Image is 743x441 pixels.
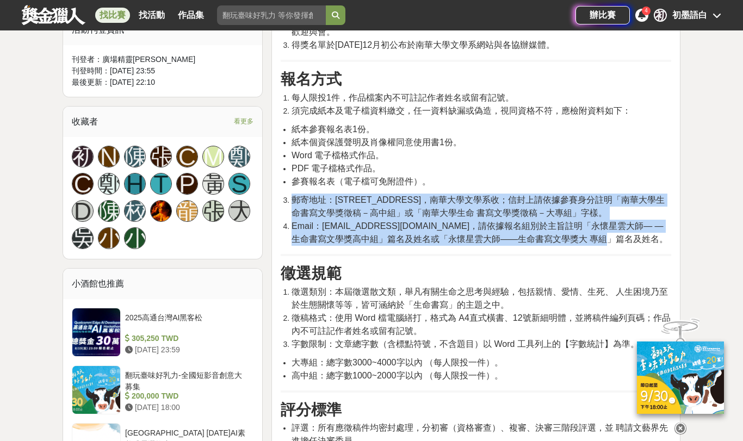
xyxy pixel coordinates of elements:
[292,151,384,160] span: Word 電子檔格式作品。
[72,65,253,77] div: 刊登時間： [DATE] 23:55
[125,333,249,344] div: 305,250 TWD
[202,200,224,222] a: 張
[125,312,249,333] div: 2025高通台灣AI黑客松
[150,173,172,195] a: T
[281,71,342,88] strong: 報名方式
[125,370,249,390] div: 翻玩臺味好乳力-全國短影音創意大募集
[98,146,120,167] a: N
[292,195,665,218] span: 郵寄地址：[STREET_ADDRESS]，南華大學文學系收；信封上請依據參賽身分註明「南華大學生命書寫文學獎徵稿－高中組」或「南華大學生命 書寫文學獎徵稿－大專組」字樣。
[72,117,98,126] span: 收藏者
[176,200,198,222] a: 龍
[672,9,707,22] div: 初墨語白
[72,173,94,195] a: C
[292,313,671,336] span: 徵稿格式：使用 Word 檔電腦繕打，格式為 A4直式橫書、12號新細明體，並將稿件編列頁碼；作品內不可註記作者姓名或留有記號。
[150,146,172,167] a: 張
[125,344,249,356] div: [DATE] 23:59
[98,227,120,249] a: 小
[63,269,262,299] div: 小酒館也推薦
[281,265,342,282] strong: 徵選規範
[637,341,724,414] img: ff197300-f8ee-455f-a0ae-06a3645bc375.jpg
[150,200,172,222] a: Avatar
[292,40,555,49] span: 得獎名單於[DATE]12月初公布於南華大學文學系網站與各協辦媒體。
[292,106,631,115] span: 須完成紙本及電子檔資料繳交，任一資料缺漏或偽造，視同資格不符，應檢附資料如下：
[292,164,381,173] span: PDF 電子檔格式作品。
[72,146,94,167] a: 初
[292,287,668,309] span: 徵選類別：本屆徵選散文類，舉凡有關生命之思考與經驗，包括親情、愛情、生死、 人生困境乃至於生態關懷等等，皆可涵納於「生命書寫」的主題之中。
[124,173,146,195] a: H
[234,115,253,127] span: 看更多
[125,402,249,413] div: [DATE] 18:00
[292,125,375,134] span: 紙本參賽報名表1份。
[202,173,224,195] a: 黃
[228,200,250,222] a: 大
[95,8,130,23] a: 找比賽
[176,173,198,195] a: P
[98,200,120,222] a: 陳
[202,146,224,167] a: M
[281,401,342,418] strong: 評分標準
[228,146,250,167] a: 鄭
[72,308,253,357] a: 2025高通台灣AI黑客松 305,250 TWD [DATE] 23:59
[292,371,503,380] span: 高中組：總字數1000~2000字以內 （每人限投一件）。
[125,390,249,402] div: 200,000 TWD
[292,93,514,102] span: 每人限投1件，作品檔案內不可註記作者姓名或留有記號。
[174,8,208,23] a: 作品集
[124,227,146,249] a: 小
[151,201,171,221] img: Avatar
[292,221,668,244] span: Email：[EMAIL_ADDRESS][DOMAIN_NAME]，請依據報名組別於主旨註明「永懷星雲大師— —生命書寫文學獎高中組」篇名及姓名或「永懷星雲大師——生命書寫文學獎大 專組」篇名...
[217,5,326,25] input: 翻玩臺味好乳力 等你發揮創意！
[124,200,146,222] a: 校
[72,365,253,414] a: 翻玩臺味好乳力-全國短影音創意大募集 200,000 TWD [DATE] 18:00
[72,227,94,249] a: 吳
[654,9,667,22] div: 初
[72,77,253,88] div: 最後更新： [DATE] 22:10
[575,6,630,24] a: 辦比賽
[645,8,648,14] span: 4
[292,358,503,367] span: 大專組：總字數3000~4000字以內 （每人限投一件）。
[292,339,639,349] span: 字數限制：文章總字數（含標點符號，不含題目）以 Word 工具列上的【字數統計】為準。
[292,138,462,147] span: 紙本個資保護聲明及肖像權同意使用書1份。
[124,146,146,167] a: 陳
[72,54,253,65] div: 刊登者： 廣場精靈[PERSON_NAME]
[72,200,94,222] a: D
[98,173,120,195] a: 鄭
[292,177,431,186] span: 參賽報名表（電子檔可免附證件）。
[134,8,169,23] a: 找活動
[176,146,198,167] a: C
[228,173,250,195] a: S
